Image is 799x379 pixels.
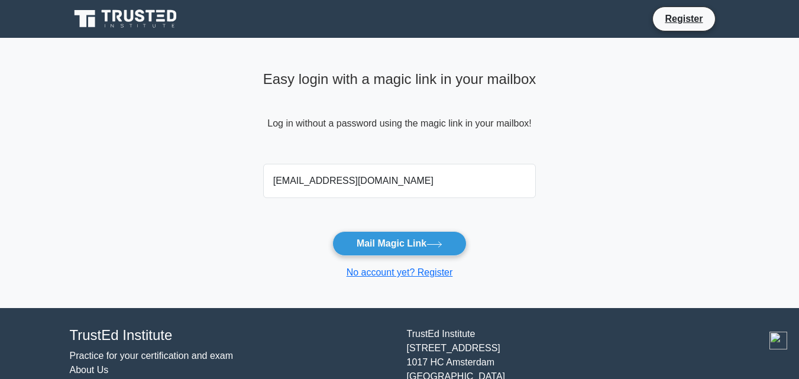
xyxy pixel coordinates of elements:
[658,11,710,26] a: Register
[263,164,536,198] input: Email
[70,327,393,344] h4: TrustEd Institute
[332,231,467,256] button: Mail Magic Link
[70,351,234,361] a: Practice for your certification and exam
[263,71,536,88] h4: Easy login with a magic link in your mailbox
[70,365,109,375] a: About Us
[263,66,536,159] div: Log in without a password using the magic link in your mailbox!
[347,267,453,277] a: No account yet? Register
